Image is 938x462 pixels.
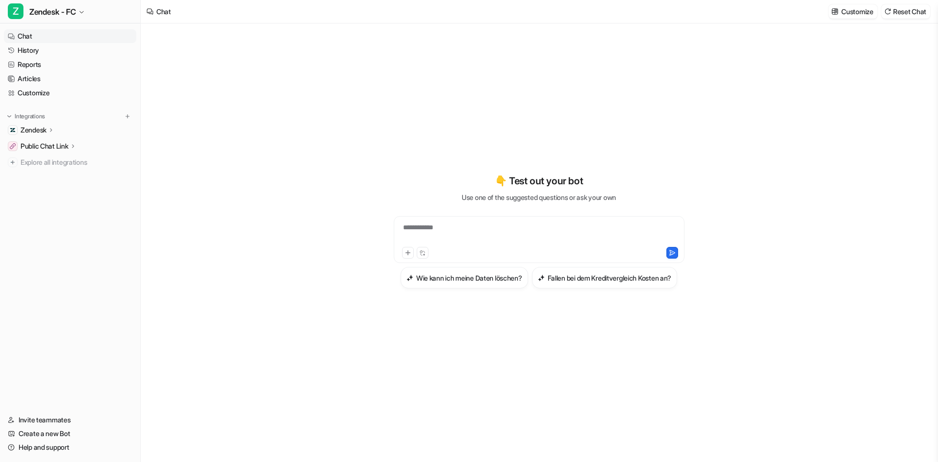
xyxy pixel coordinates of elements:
a: Customize [4,86,136,100]
button: Fallen bei dem Kreditvergleich Kosten an?Fallen bei dem Kreditvergleich Kosten an? [532,267,678,288]
p: Zendesk [21,125,46,135]
span: Zendesk - FC [29,5,76,19]
button: Wie kann ich meine Daten löschen?Wie kann ich meine Daten löschen? [401,267,528,288]
a: Explore all integrations [4,155,136,169]
a: Help and support [4,440,136,454]
button: Customize [829,4,877,19]
p: Integrations [15,112,45,120]
div: Chat [156,6,171,17]
img: Zendesk [10,127,16,133]
img: explore all integrations [8,157,18,167]
img: Wie kann ich meine Daten löschen? [406,274,413,282]
img: menu_add.svg [124,113,131,120]
img: Fallen bei dem Kreditvergleich Kosten an? [538,274,545,282]
p: Use one of the suggested questions or ask your own [462,192,616,202]
button: Integrations [4,111,48,121]
a: Articles [4,72,136,86]
a: Reports [4,58,136,71]
h3: Fallen bei dem Kreditvergleich Kosten an? [548,273,672,283]
button: Reset Chat [881,4,930,19]
a: History [4,44,136,57]
h3: Wie kann ich meine Daten löschen? [416,273,522,283]
span: Explore all integrations [21,154,132,170]
img: Public Chat Link [10,143,16,149]
span: Z [8,3,23,19]
a: Create a new Bot [4,427,136,440]
img: reset [884,8,891,15]
a: Chat [4,29,136,43]
p: Customize [841,6,873,17]
a: Invite teammates [4,413,136,427]
p: Public Chat Link [21,141,68,151]
img: customize [831,8,838,15]
p: 👇 Test out your bot [495,174,583,188]
img: expand menu [6,113,13,120]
